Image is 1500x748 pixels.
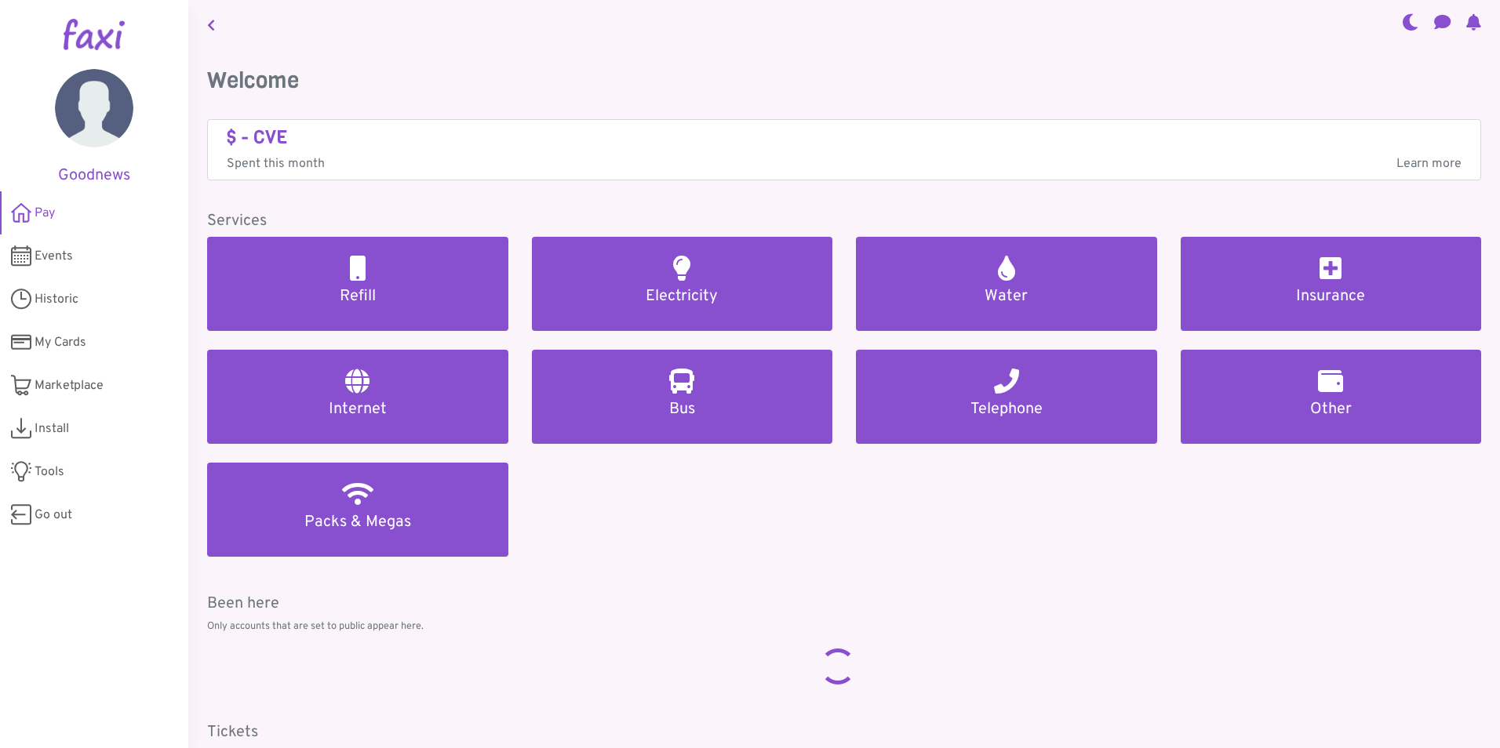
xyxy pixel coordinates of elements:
a: Telephone [856,350,1157,444]
h5: Other [1200,400,1463,419]
span: Historic [35,290,78,309]
a: Bus [532,350,833,444]
span: Install [35,419,69,438]
font: Marketplace [35,378,104,394]
font: Spent this month [227,156,325,172]
h5: Been here [207,594,1481,613]
h5: Refill [226,287,490,306]
h5: Services [207,212,1481,231]
h5: Insurance [1200,287,1463,306]
h3: Welcome [207,67,1481,94]
h5: Internet [226,400,490,419]
span: Pay [35,204,55,223]
a: Packs & Megas [207,463,508,557]
a: Internet [207,350,508,444]
a: $ - CVE Spent this monthLearn more [227,126,1462,174]
a: Electricity [532,237,833,331]
span: My Cards [35,333,86,352]
h5: Bus [551,400,814,419]
span: Tools [35,463,64,481]
h5: Packs & Megas [226,513,490,532]
a: Insurance [1181,237,1482,331]
h4: $ - CVE [227,126,1462,149]
p: Only accounts that are set to public appear here. [207,619,1481,634]
a: Other [1181,350,1482,444]
font: Events [35,249,73,264]
h5: Water [875,287,1138,306]
h5: Goodnews [24,166,165,185]
h5: Electricity [551,287,814,306]
a: Refill [207,237,508,331]
h5: Telephone [875,400,1138,419]
span: Learn more [1396,154,1462,173]
a: Water [856,237,1157,331]
h5: Tickets [207,723,1481,742]
span: Go out [35,506,72,525]
a: Goodnews [24,69,165,185]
